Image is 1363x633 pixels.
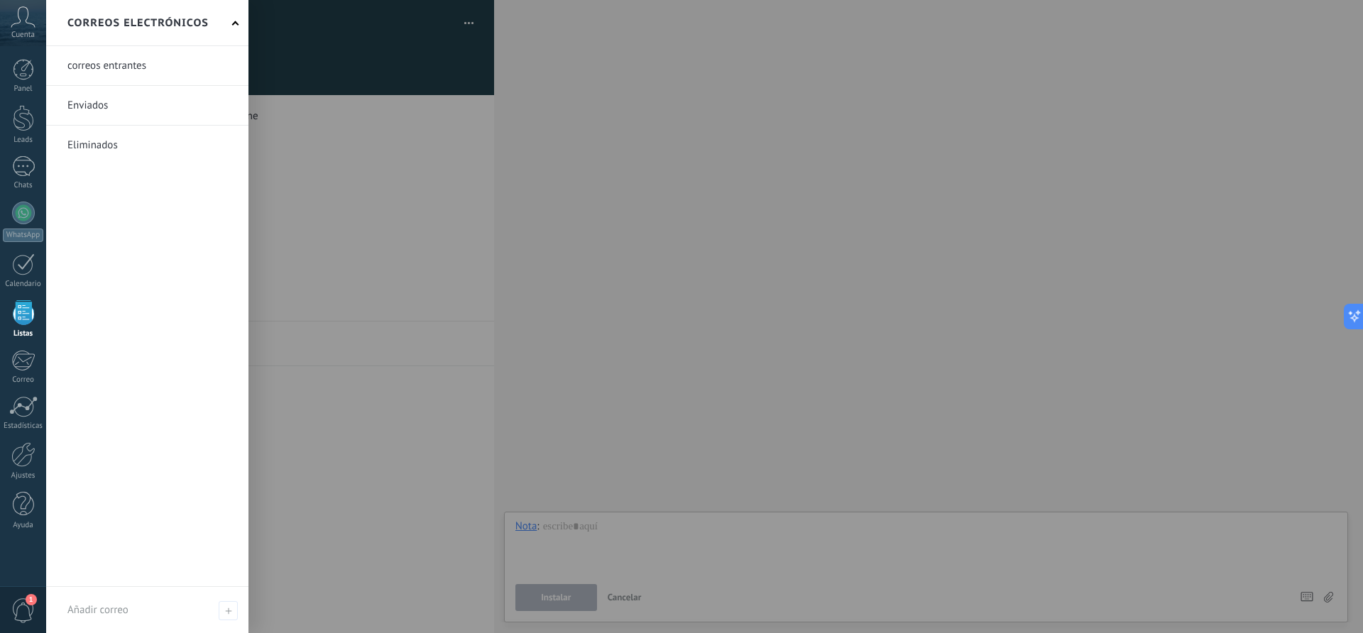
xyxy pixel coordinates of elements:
[46,86,248,126] li: Enviados
[3,422,44,431] div: Estadísticas
[3,136,44,145] div: Leads
[26,594,37,605] span: 1
[219,601,238,620] span: Añadir correo
[11,31,35,40] span: Cuenta
[3,471,44,480] div: Ajustes
[46,46,248,86] li: correos entrantes
[67,1,209,45] h2: Correos electrónicos
[3,329,44,338] div: Listas
[3,84,44,94] div: Panel
[67,603,128,617] span: Añadir correo
[3,181,44,190] div: Chats
[46,126,248,165] li: Eliminados
[3,521,44,530] div: Ayuda
[3,229,43,242] div: WhatsApp
[3,280,44,289] div: Calendario
[3,375,44,385] div: Correo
